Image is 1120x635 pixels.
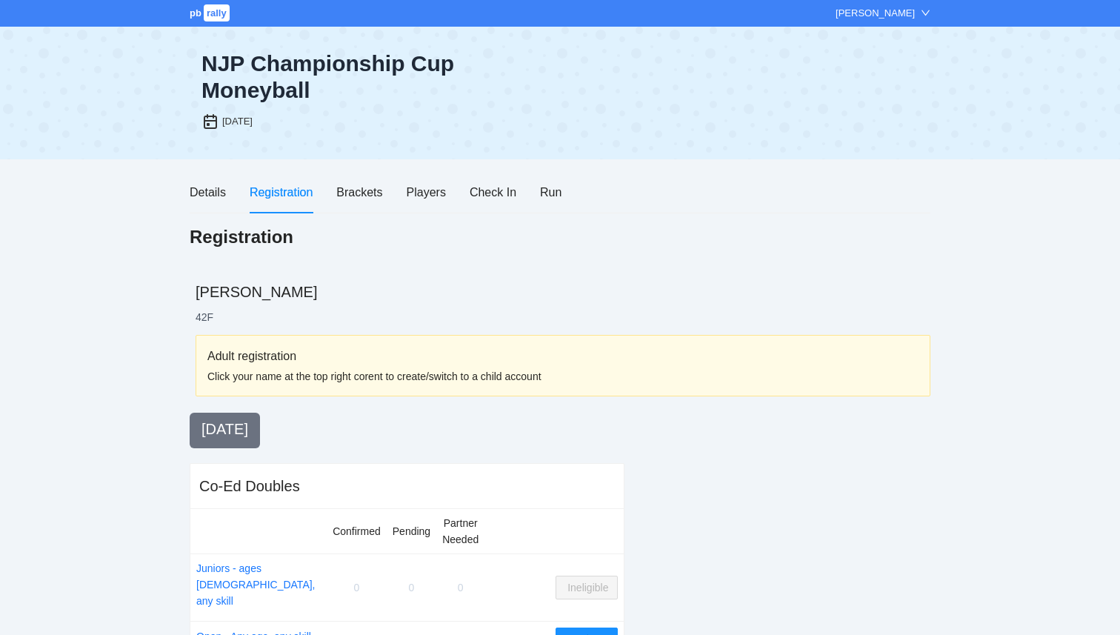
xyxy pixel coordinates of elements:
span: [DATE] [201,421,248,437]
div: Players [407,183,446,202]
div: Click your name at the top right corent to create/switch to a child account [207,368,919,385]
span: down [921,8,930,18]
span: 0 [409,582,415,594]
h2: [PERSON_NAME] [196,282,930,302]
div: Details [190,183,226,202]
a: Juniors - ages [DEMOGRAPHIC_DATA], any skill [196,560,321,609]
div: Run [540,183,561,202]
div: Confirmed [333,523,381,539]
div: Partner Needed [442,515,479,548]
div: Check In [470,183,516,202]
button: Ineligible [556,576,618,599]
span: 0 [458,582,464,594]
span: rally [204,4,230,21]
a: pbrally [190,7,232,19]
span: pb [190,7,201,19]
div: NJP Championship Cup Moneyball [201,50,548,104]
div: Brackets [336,183,382,202]
div: Registration [250,183,313,202]
div: [PERSON_NAME] [836,6,915,21]
span: 0 [354,582,360,594]
h1: Registration [190,225,293,249]
li: 42 F [196,310,213,325]
div: [DATE] [222,114,253,129]
div: Pending [393,523,430,539]
div: Co-Ed Doubles [199,476,300,496]
div: Adult registration [207,347,919,365]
